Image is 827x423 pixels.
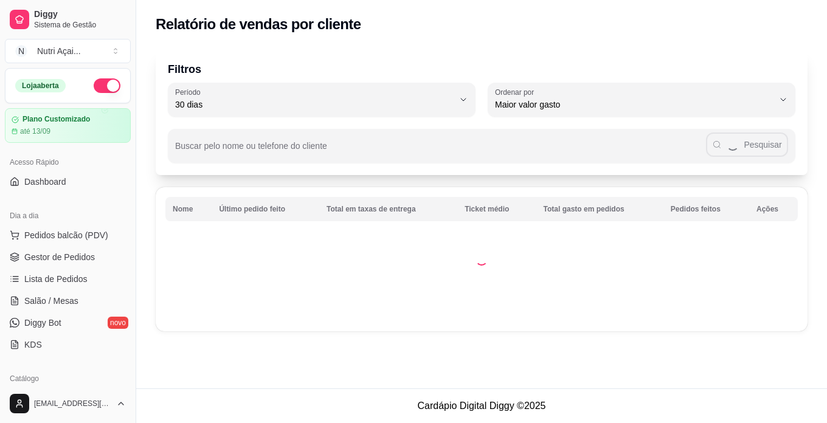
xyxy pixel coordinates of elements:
input: Buscar pelo nome ou telefone do cliente [175,145,706,157]
p: Filtros [168,61,795,78]
a: Plano Customizadoaté 13/09 [5,108,131,143]
button: [EMAIL_ADDRESS][DOMAIN_NAME] [5,389,131,418]
span: Diggy Bot [24,317,61,329]
footer: Cardápio Digital Diggy © 2025 [136,388,827,423]
span: KDS [24,339,42,351]
span: Diggy [34,9,126,20]
button: Ordenar porMaior valor gasto [488,83,795,117]
span: 30 dias [175,98,454,111]
span: Salão / Mesas [24,295,78,307]
span: Lista de Pedidos [24,273,88,285]
button: Select a team [5,39,131,63]
button: Alterar Status [94,78,120,93]
button: Pedidos balcão (PDV) [5,225,131,245]
article: até 13/09 [20,126,50,136]
h2: Relatório de vendas por cliente [156,15,361,34]
div: Loja aberta [15,79,66,92]
label: Ordenar por [495,87,538,97]
a: Dashboard [5,172,131,191]
a: Gestor de Pedidos [5,247,131,267]
a: DiggySistema de Gestão [5,5,131,34]
a: KDS [5,335,131,354]
label: Período [175,87,204,97]
div: Nutri Açai ... [37,45,81,57]
button: Período30 dias [168,83,476,117]
span: Sistema de Gestão [34,20,126,30]
span: N [15,45,27,57]
span: Pedidos balcão (PDV) [24,229,108,241]
article: Plano Customizado [22,115,90,124]
div: Acesso Rápido [5,153,131,172]
span: [EMAIL_ADDRESS][DOMAIN_NAME] [34,399,111,408]
span: Gestor de Pedidos [24,251,95,263]
div: Catálogo [5,369,131,388]
a: Lista de Pedidos [5,269,131,289]
div: Dia a dia [5,206,131,225]
div: Loading [476,253,488,266]
span: Dashboard [24,176,66,188]
span: Maior valor gasto [495,98,773,111]
a: Diggy Botnovo [5,313,131,332]
a: Salão / Mesas [5,291,131,311]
